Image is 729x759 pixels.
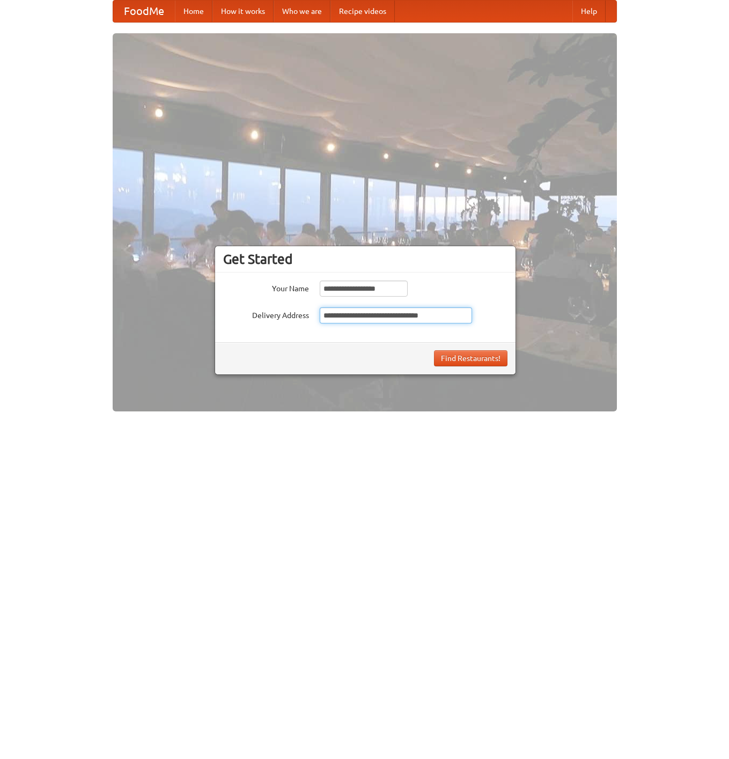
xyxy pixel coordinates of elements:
a: Help [572,1,606,22]
a: FoodMe [113,1,175,22]
label: Delivery Address [223,307,309,321]
a: Home [175,1,212,22]
h3: Get Started [223,251,507,267]
label: Your Name [223,281,309,294]
a: Recipe videos [330,1,395,22]
a: Who we are [274,1,330,22]
button: Find Restaurants! [434,350,507,366]
a: How it works [212,1,274,22]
